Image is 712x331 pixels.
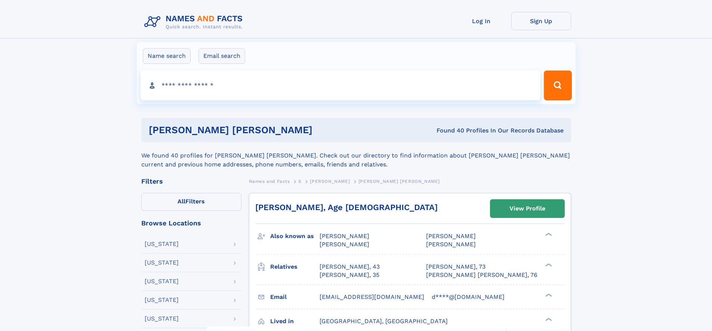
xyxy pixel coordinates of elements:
h3: Lived in [270,315,320,328]
span: [EMAIL_ADDRESS][DOMAIN_NAME] [320,293,424,300]
button: Search Button [544,71,571,100]
div: Found 40 Profiles In Our Records Database [375,127,564,135]
span: All [178,198,185,205]
div: [US_STATE] [145,260,179,266]
div: ❯ [543,293,552,297]
div: View Profile [509,200,545,217]
input: search input [141,71,541,100]
span: [PERSON_NAME] [426,241,476,248]
span: [PERSON_NAME] [310,179,350,184]
span: [PERSON_NAME] [320,241,369,248]
a: [PERSON_NAME], 43 [320,263,380,271]
h3: Also known as [270,230,320,243]
a: [PERSON_NAME], 73 [426,263,486,271]
h3: Email [270,291,320,303]
a: [PERSON_NAME] [PERSON_NAME], 76 [426,271,537,279]
label: Name search [143,48,191,64]
div: [US_STATE] [145,316,179,322]
label: Filters [141,193,241,211]
span: [PERSON_NAME] [PERSON_NAME] [358,179,440,184]
a: [PERSON_NAME], Age [DEMOGRAPHIC_DATA] [255,203,438,212]
a: S [298,177,302,186]
a: Log In [451,12,511,30]
span: [PERSON_NAME] [320,232,369,240]
div: [US_STATE] [145,241,179,247]
span: [PERSON_NAME] [426,232,476,240]
div: Filters [141,178,241,185]
div: ❯ [543,262,552,267]
label: Email search [198,48,245,64]
a: Sign Up [511,12,571,30]
div: ❯ [543,317,552,322]
a: [PERSON_NAME], 35 [320,271,379,279]
h1: [PERSON_NAME] [PERSON_NAME] [149,125,375,135]
div: ❯ [543,232,552,237]
h3: Relatives [270,260,320,273]
a: [PERSON_NAME] [310,177,350,186]
span: S [298,179,302,184]
div: Browse Locations [141,220,241,227]
span: [GEOGRAPHIC_DATA], [GEOGRAPHIC_DATA] [320,318,448,325]
div: We found 40 profiles for [PERSON_NAME] [PERSON_NAME]. Check out our directory to find information... [141,142,571,169]
div: [US_STATE] [145,278,179,284]
a: View Profile [490,200,564,218]
div: [US_STATE] [145,297,179,303]
img: Logo Names and Facts [141,12,249,32]
a: Names and Facts [249,177,290,186]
